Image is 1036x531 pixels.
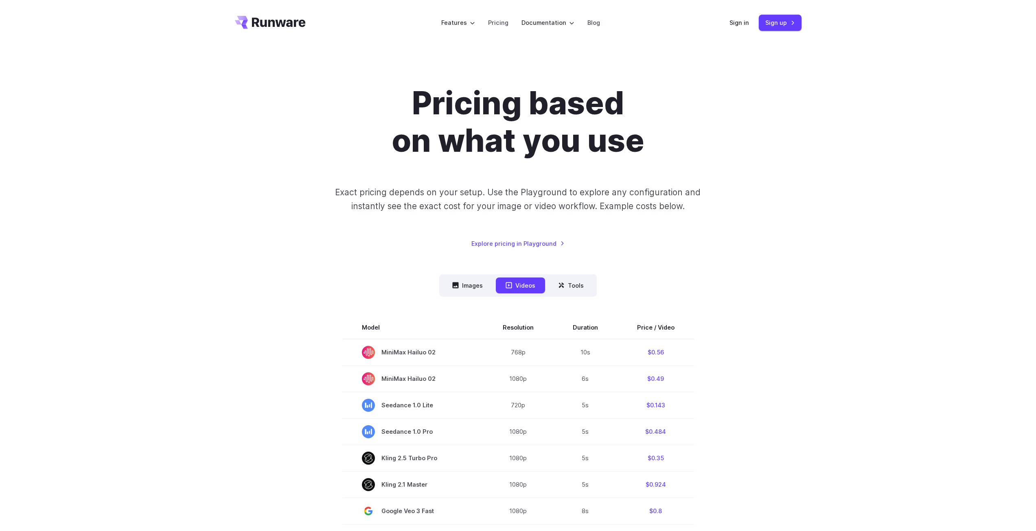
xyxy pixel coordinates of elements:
span: Kling 2.5 Turbo Pro [362,452,464,465]
th: Resolution [483,316,553,339]
td: 10s [553,339,618,366]
td: 5s [553,392,618,418]
a: Sign up [759,15,802,31]
td: $0.924 [618,471,694,498]
td: 5s [553,445,618,471]
td: $0.8 [618,498,694,524]
button: Images [442,278,493,293]
button: Tools [548,278,594,293]
td: 6s [553,365,618,392]
td: 5s [553,471,618,498]
td: 768p [483,339,553,366]
a: Pricing [488,18,508,27]
th: Model [342,316,483,339]
td: 1080p [483,445,553,471]
td: $0.49 [618,365,694,392]
td: 1080p [483,498,553,524]
td: 1080p [483,365,553,392]
td: 5s [553,418,618,445]
p: Exact pricing depends on your setup. Use the Playground to explore any configuration and instantl... [320,186,716,213]
td: $0.484 [618,418,694,445]
h1: Pricing based on what you use [291,85,745,160]
td: $0.35 [618,445,694,471]
td: 1080p [483,418,553,445]
a: Go to / [235,16,306,29]
th: Price / Video [618,316,694,339]
td: $0.143 [618,392,694,418]
td: 720p [483,392,553,418]
a: Sign in [729,18,749,27]
span: MiniMax Hailuo 02 [362,346,464,359]
td: 8s [553,498,618,524]
td: 1080p [483,471,553,498]
span: Kling 2.1 Master [362,478,464,491]
label: Features [441,18,475,27]
a: Explore pricing in Playground [471,239,565,248]
span: Google Veo 3 Fast [362,505,464,518]
th: Duration [553,316,618,339]
span: Seedance 1.0 Lite [362,399,464,412]
span: Seedance 1.0 Pro [362,425,464,438]
span: MiniMax Hailuo 02 [362,372,464,385]
td: $0.56 [618,339,694,366]
a: Blog [587,18,600,27]
button: Videos [496,278,545,293]
label: Documentation [521,18,574,27]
